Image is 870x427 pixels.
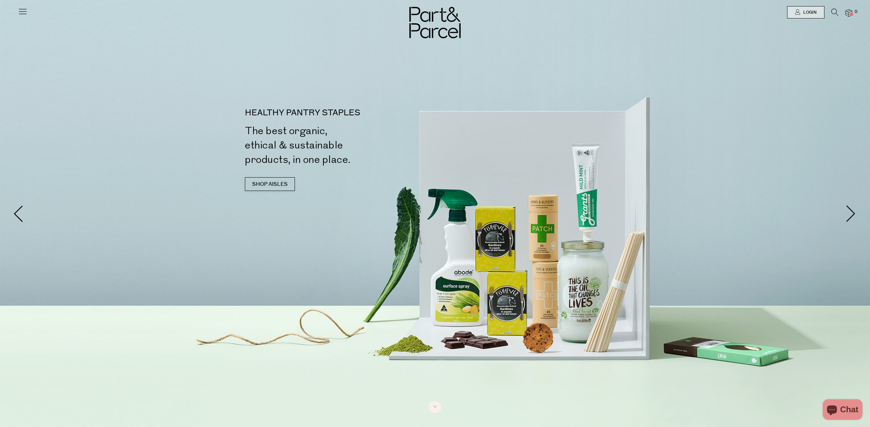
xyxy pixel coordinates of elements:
a: SHOP AISLES [245,177,295,191]
img: Part&Parcel [409,7,461,38]
h2: The best organic, ethical & sustainable products, in one place. [245,124,438,167]
span: Login [801,10,817,15]
span: 0 [853,9,859,15]
p: HEALTHY PANTRY STAPLES [245,109,438,117]
a: Login [787,6,824,18]
a: 0 [845,9,852,16]
inbox-online-store-chat: Shopify online store chat [821,399,865,422]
